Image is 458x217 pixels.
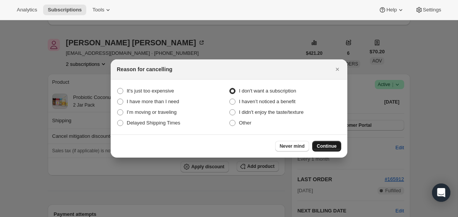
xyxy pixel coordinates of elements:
[127,120,180,126] span: Delayed Shipping Times
[374,5,409,15] button: Help
[127,88,174,94] span: It's just too expensive
[43,5,86,15] button: Subscriptions
[92,7,104,13] span: Tools
[411,5,446,15] button: Settings
[12,5,42,15] button: Analytics
[386,7,397,13] span: Help
[127,109,177,115] span: I’m moving or traveling
[332,64,343,75] button: Close
[239,99,295,104] span: I haven’t noticed a benefit
[423,7,441,13] span: Settings
[239,120,252,126] span: Other
[127,99,179,104] span: I have more than I need
[312,141,341,152] button: Continue
[48,7,82,13] span: Subscriptions
[280,143,305,149] span: Never mind
[17,7,37,13] span: Analytics
[239,88,296,94] span: I don't want a subscription
[432,183,450,202] div: Open Intercom Messenger
[88,5,116,15] button: Tools
[117,65,172,73] h2: Reason for cancelling
[239,109,303,115] span: I didn't enjoy the taste/texture
[317,143,337,149] span: Continue
[275,141,309,152] button: Never mind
